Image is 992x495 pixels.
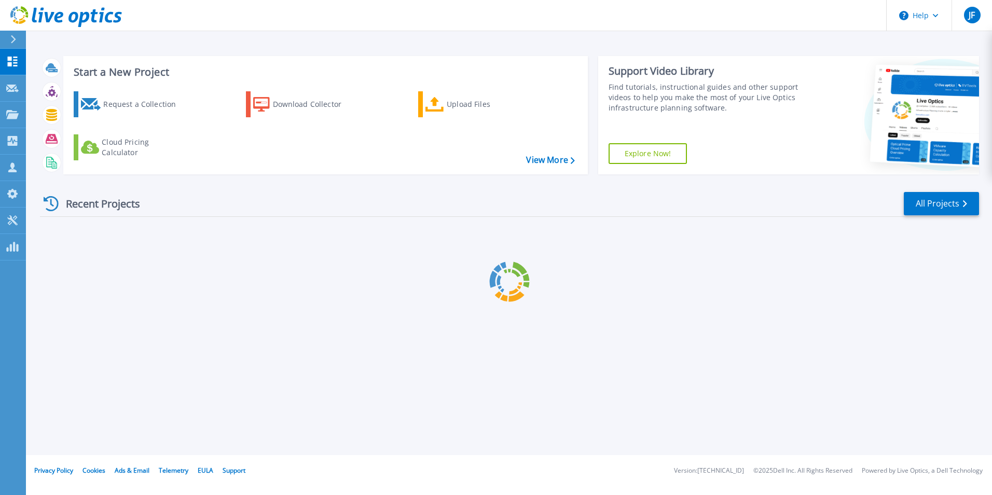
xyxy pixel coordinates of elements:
li: Version: [TECHNICAL_ID] [674,467,744,474]
div: Cloud Pricing Calculator [102,137,185,158]
a: Request a Collection [74,91,189,117]
a: Cloud Pricing Calculator [74,134,189,160]
a: All Projects [904,192,979,215]
a: Upload Files [418,91,534,117]
div: Upload Files [447,94,530,115]
a: Support [223,466,245,475]
div: Request a Collection [103,94,186,115]
li: © 2025 Dell Inc. All Rights Reserved [753,467,852,474]
div: Support Video Library [609,64,803,78]
div: Find tutorials, instructional guides and other support videos to help you make the most of your L... [609,82,803,113]
a: Telemetry [159,466,188,475]
a: Download Collector [246,91,362,117]
a: Cookies [82,466,105,475]
a: Explore Now! [609,143,687,164]
div: Download Collector [273,94,356,115]
h3: Start a New Project [74,66,574,78]
li: Powered by Live Optics, a Dell Technology [862,467,983,474]
span: JF [969,11,975,19]
a: EULA [198,466,213,475]
a: Ads & Email [115,466,149,475]
div: Recent Projects [40,191,154,216]
a: Privacy Policy [34,466,73,475]
a: View More [526,155,574,165]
